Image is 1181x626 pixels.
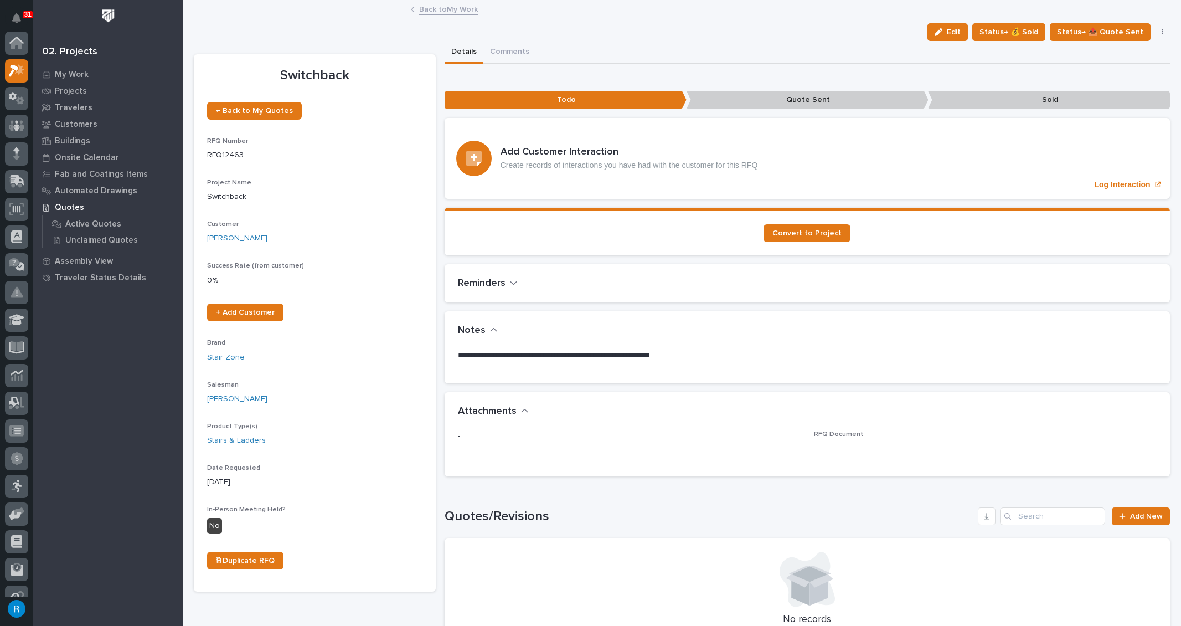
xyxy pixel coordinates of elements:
a: Add New [1112,507,1170,525]
span: Status→ 📤 Quote Sent [1057,25,1143,39]
p: Active Quotes [65,219,121,229]
a: ← Back to My Quotes [207,102,302,120]
a: + Add Customer [207,304,283,321]
div: 02. Projects [42,46,97,58]
p: Traveler Status Details [55,273,146,283]
span: ← Back to My Quotes [216,107,293,115]
p: Projects [55,86,87,96]
a: Traveler Status Details [33,269,183,286]
a: My Work [33,66,183,83]
button: users-avatar [5,597,28,620]
p: Quote Sent [687,91,929,109]
input: Search [1000,507,1105,525]
p: RFQ12463 [207,150,422,161]
a: [PERSON_NAME] [207,393,267,405]
div: Notifications31 [14,13,28,31]
h3: Add Customer Interaction [501,146,758,158]
h2: Reminders [458,278,506,290]
p: Fab and Coatings Items [55,170,148,179]
p: My Work [55,70,89,80]
p: Assembly View [55,256,113,266]
p: Sold [928,91,1170,109]
span: Project Name [207,179,251,186]
span: RFQ Document [814,431,863,438]
a: Travelers [33,99,183,116]
a: [PERSON_NAME] [207,233,267,244]
span: Salesman [207,382,239,388]
span: Add New [1130,512,1163,520]
p: Log Interaction [1094,180,1150,189]
span: Status→ 💰 Sold [979,25,1038,39]
p: Onsite Calendar [55,153,119,163]
p: Switchback [207,191,422,203]
span: ⎘ Duplicate RFQ [216,557,275,565]
a: Quotes [33,199,183,215]
button: Comments [483,41,536,64]
a: Projects [33,83,183,99]
a: Unclaimed Quotes [43,232,183,248]
div: No [207,518,222,534]
a: Automated Drawings [33,182,183,199]
button: Status→ 💰 Sold [972,23,1045,41]
img: Workspace Logo [98,6,118,26]
p: Automated Drawings [55,186,137,196]
a: Log Interaction [445,118,1170,199]
a: Back toMy Work [419,2,478,15]
span: In-Person Meeting Held? [207,506,286,513]
button: Details [445,41,483,64]
span: Product Type(s) [207,423,257,430]
h2: Attachments [458,406,517,418]
button: Status→ 📤 Quote Sent [1050,23,1151,41]
a: Onsite Calendar [33,149,183,166]
a: Buildings [33,132,183,149]
p: No records [458,614,1157,626]
p: Customers [55,120,97,130]
span: Customer [207,221,239,228]
a: Stair Zone [207,352,245,363]
a: ⎘ Duplicate RFQ [207,552,283,569]
p: Travelers [55,103,92,113]
h1: Quotes/Revisions [445,509,973,525]
button: Edit [927,23,968,41]
p: - [814,443,1157,455]
a: Assembly View [33,253,183,269]
a: Stairs & Ladders [207,435,266,447]
p: Switchback [207,68,422,84]
a: Customers [33,116,183,132]
p: 31 [24,11,32,18]
span: Brand [207,340,225,346]
a: Active Quotes [43,216,183,232]
button: Notes [458,325,498,337]
a: Fab and Coatings Items [33,166,183,182]
span: RFQ Number [207,138,248,145]
p: [DATE] [207,476,422,488]
p: 0 % [207,275,422,286]
p: Quotes [55,203,84,213]
button: Reminders [458,278,518,290]
span: Date Requested [207,465,260,471]
p: Create records of interactions you have had with the customer for this RFQ [501,161,758,170]
p: Unclaimed Quotes [65,235,138,245]
button: Attachments [458,406,529,418]
h2: Notes [458,325,486,337]
p: - [458,430,801,442]
p: Todo [445,91,687,109]
span: Edit [947,27,961,37]
a: Convert to Project [764,224,850,242]
p: Buildings [55,136,90,146]
span: Convert to Project [772,229,842,237]
span: Success Rate (from customer) [207,263,304,269]
span: + Add Customer [216,309,275,316]
button: Notifications [5,7,28,30]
